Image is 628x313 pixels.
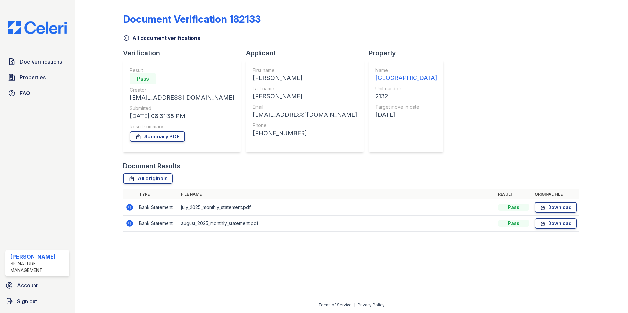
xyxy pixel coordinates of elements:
div: Name [375,67,437,73]
div: Result summary [130,123,234,130]
a: Terms of Service [318,303,352,307]
span: FAQ [20,89,30,97]
div: Creator [130,87,234,93]
div: 2132 [375,92,437,101]
img: CE_Logo_Blue-a8612792a0a2168367f1c8372b55b34899dd931a85d93a1a3d3e32e68fde9ad4.png [3,21,72,34]
a: Summary PDF [130,131,185,142]
a: Name [GEOGRAPHIC_DATA] [375,67,437,83]
div: Document Results [123,161,180,171]
a: All originals [123,173,173,184]
span: Doc Verifications [20,58,62,66]
div: Result [130,67,234,73]
div: [PERSON_NAME] [253,92,357,101]
a: All document verifications [123,34,200,42]
a: Privacy Policy [358,303,385,307]
a: Doc Verifications [5,55,69,68]
div: Unit number [375,85,437,92]
a: Download [535,202,577,213]
span: Account [17,282,38,289]
div: Pass [498,204,529,211]
a: Properties [5,71,69,84]
div: Email [253,104,357,110]
div: Submitted [130,105,234,112]
div: Document Verification 182133 [123,13,261,25]
div: | [354,303,355,307]
div: [PHONE_NUMBER] [253,129,357,138]
div: [DATE] 08:31:38 PM [130,112,234,121]
th: Original file [532,189,579,199]
div: Target move in date [375,104,437,110]
div: Pass [130,73,156,84]
th: Type [136,189,178,199]
div: First name [253,67,357,73]
div: Pass [498,220,529,227]
div: Signature Management [11,261,67,274]
div: [EMAIL_ADDRESS][DOMAIN_NAME] [130,93,234,102]
th: Result [495,189,532,199]
a: FAQ [5,87,69,100]
td: july_2025_monthly_statement.pdf [178,199,495,216]
td: august_2025_monthly_statement.pdf [178,216,495,232]
span: Sign out [17,297,37,305]
div: Last name [253,85,357,92]
span: Properties [20,73,46,81]
div: Property [369,49,449,58]
div: [PERSON_NAME] [11,253,67,261]
a: Download [535,218,577,229]
div: [PERSON_NAME] [253,73,357,83]
div: [EMAIL_ADDRESS][DOMAIN_NAME] [253,110,357,119]
td: Bank Statement [136,216,178,232]
div: Phone [253,122,357,129]
div: Applicant [246,49,369,58]
th: File name [178,189,495,199]
div: [GEOGRAPHIC_DATA] [375,73,437,83]
td: Bank Statement [136,199,178,216]
div: [DATE] [375,110,437,119]
a: Account [3,279,72,292]
a: Sign out [3,295,72,308]
div: Verification [123,49,246,58]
